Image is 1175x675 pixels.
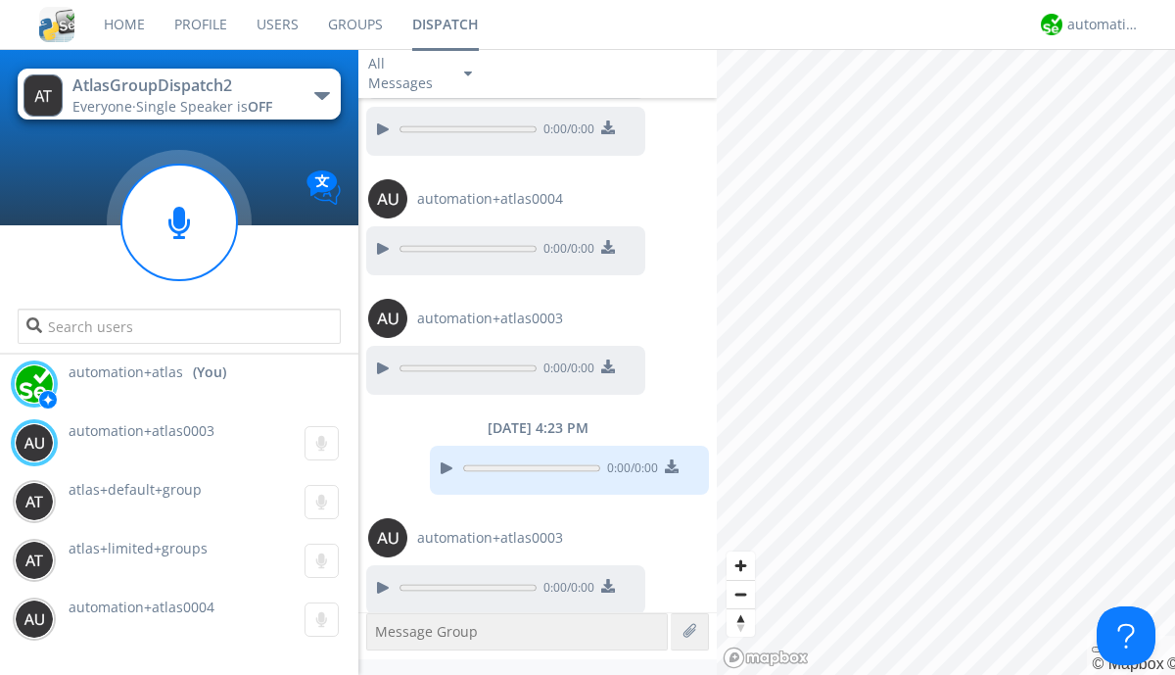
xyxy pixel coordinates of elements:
img: 373638.png [368,179,407,218]
img: 373638.png [15,482,54,521]
div: Everyone · [72,97,293,117]
img: caret-down-sm.svg [464,72,472,76]
div: automation+atlas [1067,15,1141,34]
div: [DATE] 4:23 PM [358,418,717,438]
div: All Messages [368,54,446,93]
span: Reset bearing to north [727,609,755,637]
img: 373638.png [15,423,54,462]
iframe: Toggle Customer Support [1097,606,1155,665]
img: 373638.png [368,299,407,338]
img: download media button [665,459,679,473]
span: 0:00 / 0:00 [600,459,658,481]
img: download media button [601,579,615,593]
img: d2d01cd9b4174d08988066c6d424eccd [15,364,54,404]
button: AtlasGroupDispatch2Everyone·Single Speaker isOFF [18,69,340,120]
span: 0:00 / 0:00 [537,121,594,142]
div: (You) [193,362,226,382]
img: 373638.png [23,74,63,117]
button: Zoom in [727,552,755,580]
img: cddb5a64eb264b2086981ab96f4c1ba7 [39,7,74,42]
button: Reset bearing to north [727,608,755,637]
img: download media button [601,121,615,134]
img: d2d01cd9b4174d08988066c6d424eccd [1041,14,1062,35]
span: 0:00 / 0:00 [537,579,594,601]
span: OFF [248,97,272,116]
span: automation+atlas [69,362,183,382]
span: Single Speaker is [136,97,272,116]
img: 373638.png [15,600,54,639]
span: 0:00 / 0:00 [537,240,594,262]
img: Translation enabled [306,170,341,205]
span: automation+atlas0004 [417,189,563,209]
a: Mapbox [1092,655,1163,672]
img: download media button [601,360,615,373]
span: automation+atlas0003 [69,421,214,440]
button: Toggle attribution [1092,647,1107,652]
span: atlas+default+group [69,480,202,499]
span: 0:00 / 0:00 [537,360,594,381]
img: 373638.png [368,518,407,557]
img: 373638.png [15,541,54,580]
button: Zoom out [727,580,755,608]
a: Mapbox logo [723,647,809,669]
span: automation+atlas0004 [69,598,214,616]
input: Search users [18,309,340,344]
span: automation+atlas0003 [417,528,563,548]
span: Zoom out [727,581,755,608]
span: automation+atlas0003 [417,309,563,328]
div: AtlasGroupDispatch2 [72,74,293,97]
span: atlas+limited+groups [69,539,208,557]
img: download media button [601,240,615,254]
